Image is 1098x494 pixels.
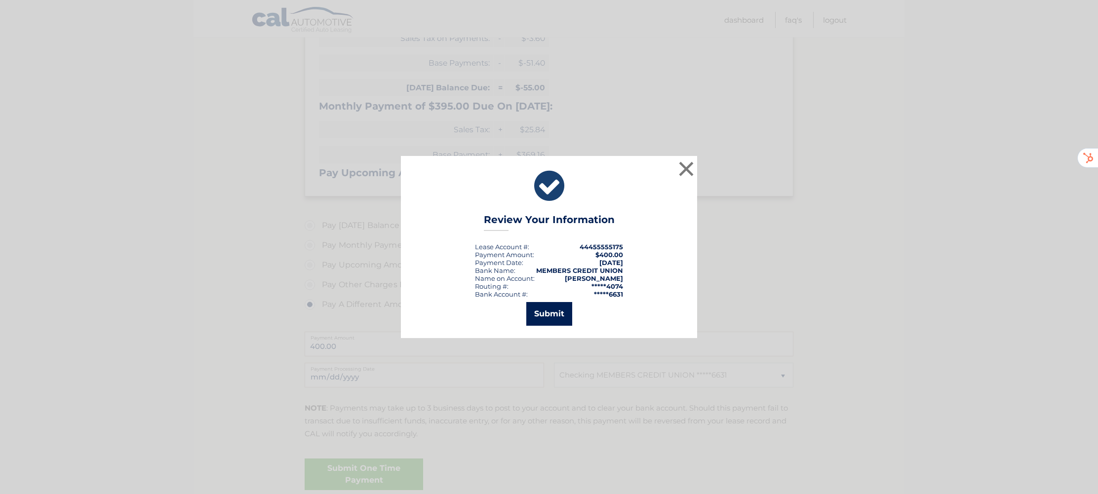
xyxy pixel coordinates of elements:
[676,159,696,179] button: ×
[475,266,515,274] div: Bank Name:
[580,243,623,251] strong: 44455555175
[475,243,529,251] div: Lease Account #:
[565,274,623,282] strong: [PERSON_NAME]
[536,266,623,274] strong: MEMBERS CREDIT UNION
[484,214,615,231] h3: Review Your Information
[475,282,509,290] div: Routing #:
[475,290,528,298] div: Bank Account #:
[526,302,572,326] button: Submit
[475,251,534,259] div: Payment Amount:
[475,259,523,266] div: :
[599,259,623,266] span: [DATE]
[475,259,522,266] span: Payment Date
[475,274,535,282] div: Name on Account:
[595,251,623,259] span: $400.00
